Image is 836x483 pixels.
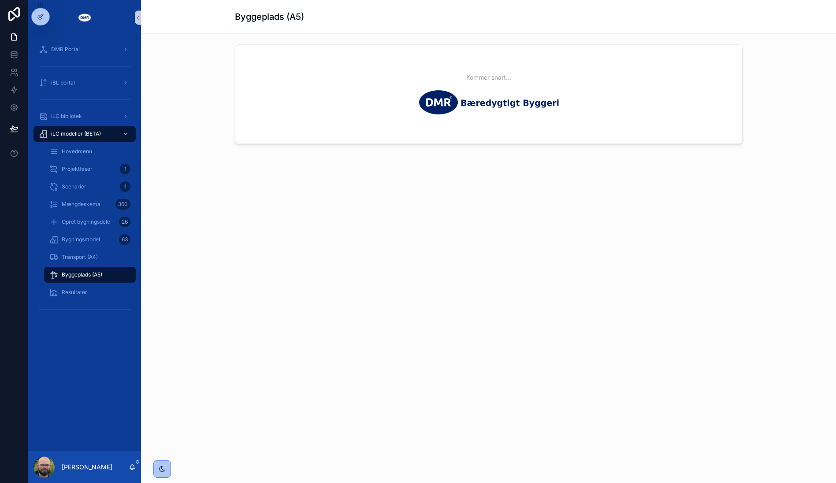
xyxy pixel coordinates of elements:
a: iLC bibliotek [33,108,136,124]
span: Byggeplads (A5) [62,271,102,278]
a: DMR Portal [33,41,136,57]
a: Scenarier1 [44,179,136,195]
a: Byggeplads (A5) [44,267,136,283]
p: [PERSON_NAME] [62,463,112,472]
a: Resultater [44,284,136,300]
a: Mængdeskema360 [44,196,136,212]
div: scrollable content [28,35,141,328]
img: App logo [78,11,92,25]
span: Scenarier [62,183,86,190]
a: Projektfaser1 [44,161,136,177]
span: iLC bibliotek [51,113,82,120]
div: 26 [119,217,130,227]
span: Mængdeskema [62,201,100,208]
div: 63 [119,234,130,245]
div: 1 [120,181,130,192]
span: iLC modeller (BETA) [51,130,101,137]
h1: Byggeplads (A5) [235,11,304,23]
span: DMR Portal [51,46,80,53]
span: Resultater [62,289,87,296]
div: 1 [120,164,130,174]
span: Transport (A4) [62,254,98,261]
span: Projektfaser [62,166,93,173]
span: Kommer snart... [466,73,511,82]
a: Transport (A4) [44,249,136,265]
span: Bygningsmodel [62,236,100,243]
a: Opret bygningsdele26 [44,214,136,230]
span: iBL portal [51,79,75,86]
a: Bygningsmodel63 [44,232,136,247]
span: Hovedmenu [62,148,92,155]
a: Hovedmenu [44,144,136,159]
div: 360 [115,199,130,210]
a: iBL portal [33,75,136,91]
a: iLC modeller (BETA) [33,126,136,142]
span: Opret bygningsdele [62,218,110,225]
